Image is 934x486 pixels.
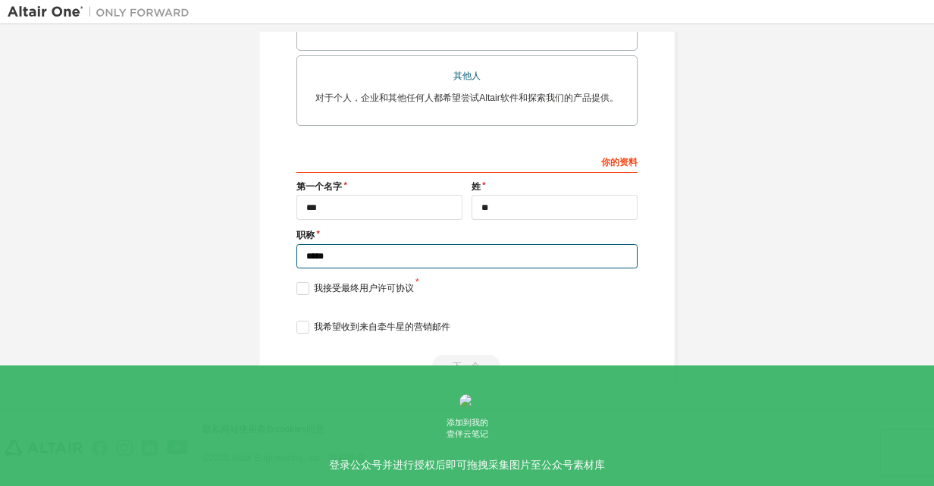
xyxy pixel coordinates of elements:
[314,282,414,295] font: 我接受最终用户许可协议
[296,230,315,240] font: 职称
[601,157,638,168] font: 你的资料
[472,181,481,192] font: 姓
[296,181,342,192] font: 第一个名字
[314,321,450,334] font: 我希望收到来自牵牛星的营销邮件
[8,5,197,20] img: Altair One
[306,92,627,104] font: 对于个人，企业和其他任何人都希望尝试Altair软件和探索我们的产品提供。
[453,71,481,81] font: 其他人
[296,355,637,378] div: Select your account type to continue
